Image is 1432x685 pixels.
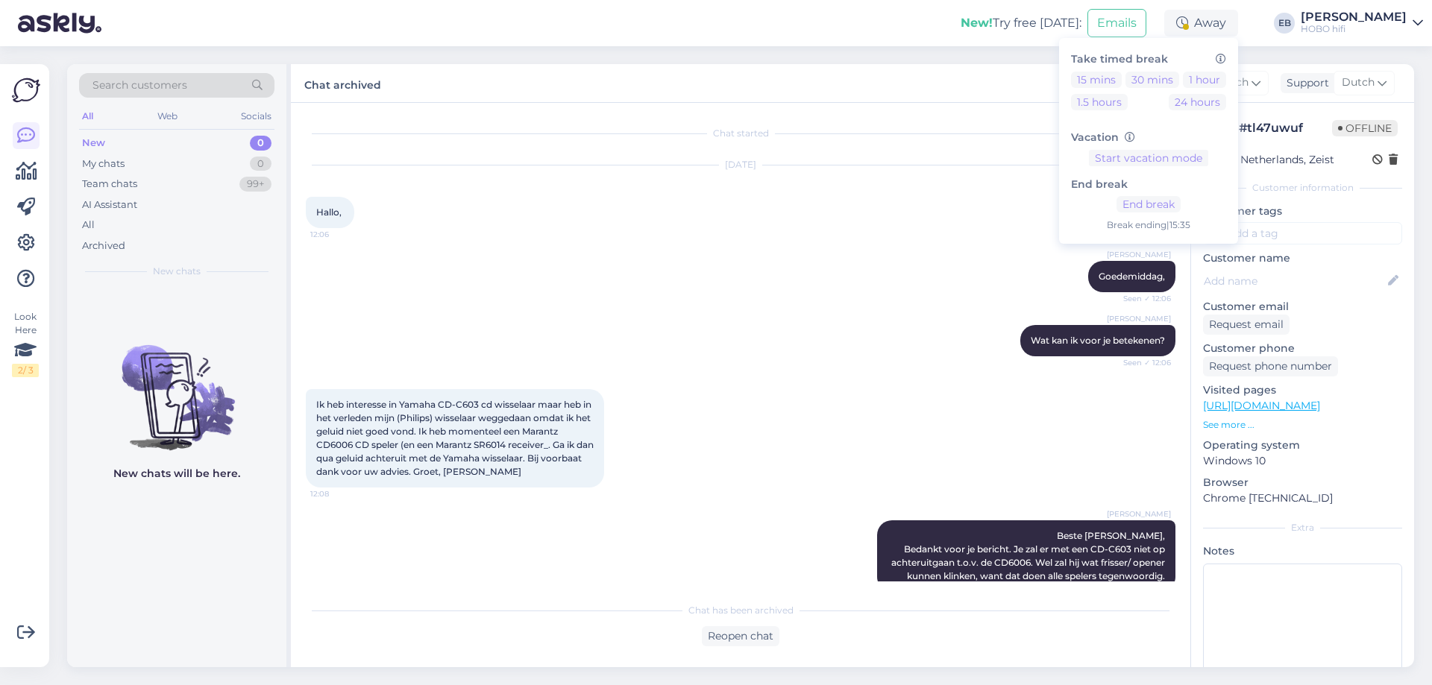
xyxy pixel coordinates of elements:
div: My chats [82,157,125,171]
input: Add a tag [1203,222,1402,244]
button: End break [1117,196,1181,212]
div: Request email [1203,315,1290,335]
span: Ik heb interesse in Yamaha CD-C603 cd wisselaar maar heb in het verleden mijn (Philips) wisselaar... [316,399,596,477]
p: Windows 10 [1203,453,1402,469]
div: Team chats [82,177,137,192]
div: [DATE] [306,158,1175,171]
div: HOBO hifi [1301,23,1407,35]
div: 0 [250,157,271,171]
p: Visited pages [1203,382,1402,398]
span: Hallo, [316,206,342,218]
div: AI Assistant [82,198,137,212]
button: 1.5 hours [1071,94,1128,110]
div: Extra [1203,521,1402,534]
button: 1 hour [1183,72,1226,88]
p: Customer tags [1203,203,1402,219]
span: 12:06 [310,229,366,240]
span: Dutch [1342,75,1375,91]
img: No chats [67,318,286,452]
p: Customer name [1203,250,1402,266]
div: Look Here [12,310,39,377]
div: 2 / 3 [12,364,39,377]
div: Break ending | 15:35 [1071,218,1226,232]
button: 15 mins [1071,72,1122,88]
div: 99+ [239,177,271,192]
h6: Take timed break [1071,53,1226,66]
h6: Vacation [1071,131,1226,144]
b: New! [961,16,993,30]
p: Notes [1203,543,1402,559]
span: Chat has been archived [688,604,794,617]
div: The Netherlands, Zeist [1208,152,1334,168]
div: Support [1281,75,1329,91]
div: New [82,136,105,151]
p: See more ... [1203,418,1402,432]
span: 12:08 [310,488,366,499]
p: Customer phone [1203,341,1402,356]
label: Chat archived [304,73,381,93]
div: 0 [250,136,271,151]
button: 24 hours [1169,94,1226,110]
a: [PERSON_NAME]HOBO hifi [1301,11,1423,35]
span: [PERSON_NAME] [1107,313,1171,324]
span: Search customers [92,78,187,93]
p: Operating system [1203,438,1402,453]
div: Request phone number [1203,356,1338,376]
div: Chat started [306,127,1175,140]
div: [PERSON_NAME] [1301,11,1407,23]
div: EB [1274,13,1295,34]
div: Away [1164,10,1238,37]
div: Web [154,107,180,126]
span: Seen ✓ 12:06 [1115,357,1171,368]
span: [PERSON_NAME] [1107,508,1171,520]
div: Reopen chat [702,626,779,646]
p: Customer email [1203,299,1402,315]
span: [PERSON_NAME] [1107,249,1171,260]
div: Archived [82,239,125,253]
h6: End break [1071,178,1226,191]
div: Customer information [1203,181,1402,195]
span: New chats [153,265,201,278]
span: Seen ✓ 12:06 [1115,293,1171,304]
div: All [79,107,96,126]
a: [URL][DOMAIN_NAME] [1203,399,1320,412]
button: Start vacation mode [1089,150,1208,166]
span: Offline [1332,120,1398,136]
div: All [82,218,95,233]
div: Socials [238,107,274,126]
p: New chats will be here. [113,466,240,482]
p: Chrome [TECHNICAL_ID] [1203,490,1402,506]
input: Add name [1204,273,1385,289]
div: # tl47uwuf [1239,119,1332,137]
div: Try free [DATE]: [961,14,1081,32]
p: Browser [1203,475,1402,490]
span: Wat kan ik voor je betekenen? [1031,335,1165,346]
button: 30 mins [1125,72,1179,88]
button: Emails [1087,9,1146,37]
span: Goedemiddag, [1099,271,1165,282]
img: Askly Logo [12,76,40,104]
